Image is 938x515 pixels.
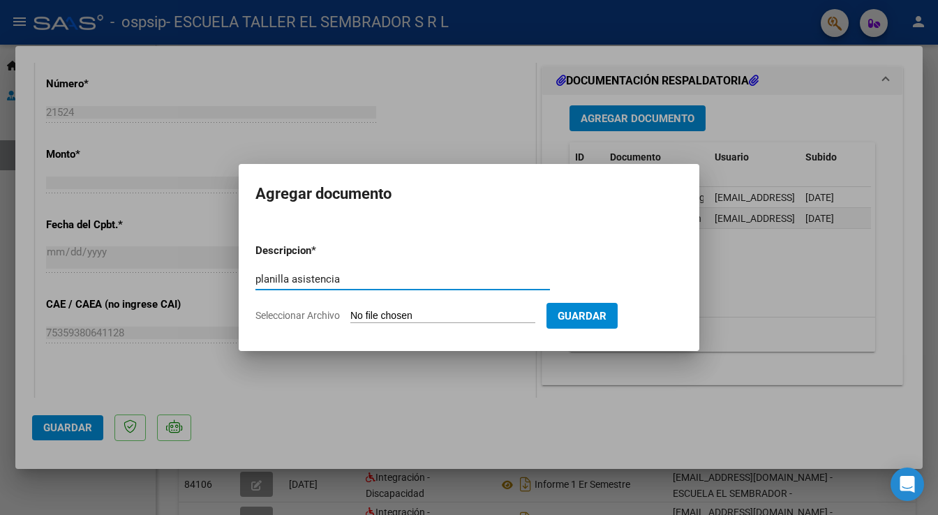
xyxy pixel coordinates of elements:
span: Seleccionar Archivo [255,310,340,321]
h2: Agregar documento [255,181,683,207]
p: Descripcion [255,243,384,259]
div: Open Intercom Messenger [891,468,924,501]
span: Guardar [558,310,606,322]
button: Guardar [546,303,618,329]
